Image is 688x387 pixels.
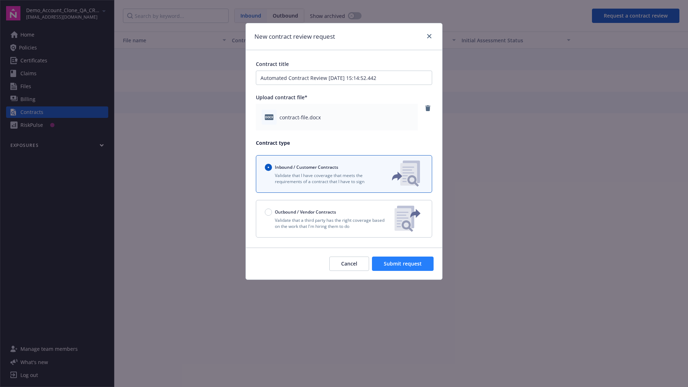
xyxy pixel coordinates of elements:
[265,217,389,229] p: Validate that a third party has the right coverage based on the work that I'm hiring them to do
[254,32,335,41] h1: New contract review request
[265,114,273,120] span: docx
[265,172,380,185] p: Validate that I have coverage that meets the requirements of a contract that I have to sign
[265,209,272,216] input: Outbound / Vendor Contracts
[256,71,432,85] input: Enter a title for this contract
[275,164,338,170] span: Inbound / Customer Contracts
[424,104,432,113] a: remove
[256,94,307,101] span: Upload contract file*
[256,155,432,193] button: Inbound / Customer ContractsValidate that I have coverage that meets the requirements of a contra...
[384,260,422,267] span: Submit request
[256,200,432,238] button: Outbound / Vendor ContractsValidate that a third party has the right coverage based on the work t...
[265,164,272,171] input: Inbound / Customer Contracts
[341,260,357,267] span: Cancel
[329,257,369,271] button: Cancel
[256,139,432,147] p: Contract type
[279,114,321,121] span: contract-file.docx
[256,61,289,67] span: Contract title
[425,32,434,40] a: close
[372,257,434,271] button: Submit request
[275,209,336,215] span: Outbound / Vendor Contracts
